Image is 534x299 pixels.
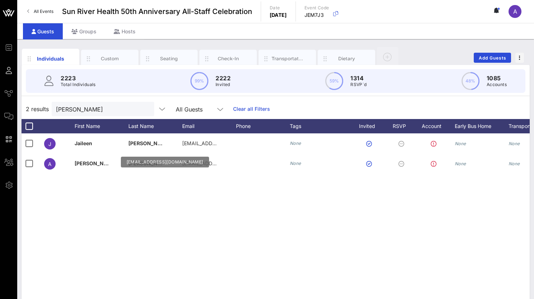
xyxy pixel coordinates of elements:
[216,81,231,88] p: Invited
[48,161,52,167] span: A
[128,160,171,166] span: [PERSON_NAME]
[75,160,117,166] span: [PERSON_NAME]
[23,6,58,17] a: All Events
[455,141,466,146] i: None
[35,55,67,62] div: Individuals
[171,102,229,116] div: All Guests
[105,23,144,39] div: Hosts
[351,119,390,133] div: Invited
[455,119,509,133] div: Early Bus Home
[509,5,521,18] div: A
[271,55,303,62] div: Transportation
[48,141,51,147] span: J
[26,105,49,113] span: 2 results
[216,74,231,82] p: 2222
[304,11,329,19] p: JEM7J3
[153,55,185,62] div: Seating
[176,106,203,113] div: All Guests
[61,81,96,88] p: Total Individuals
[304,4,329,11] p: Event Code
[182,119,236,133] div: Email
[270,11,287,19] p: [DATE]
[212,55,244,62] div: Check-In
[94,55,126,62] div: Custom
[182,160,269,166] span: [EMAIL_ADDRESS][DOMAIN_NAME]
[128,119,182,133] div: Last Name
[415,119,455,133] div: Account
[350,74,367,82] p: 1314
[128,140,171,146] span: [PERSON_NAME]
[290,161,301,166] i: None
[63,23,105,39] div: Groups
[62,6,252,17] span: Sun River Health 50th Anniversary All-Staff Celebration
[350,81,367,88] p: RSVP`d
[455,161,466,166] i: None
[233,105,270,113] a: Clear all Filters
[331,55,363,62] div: Dietary
[290,141,301,146] i: None
[236,119,290,133] div: Phone
[478,55,507,61] span: Add Guests
[513,8,517,15] span: A
[23,23,63,39] div: Guests
[390,119,415,133] div: RSVP
[509,141,520,146] i: None
[487,81,507,88] p: Accounts
[75,140,92,146] span: Jaileen
[61,74,96,82] p: 2223
[34,9,53,14] span: All Events
[182,140,269,146] span: [EMAIL_ADDRESS][DOMAIN_NAME]
[487,74,507,82] p: 1085
[474,53,511,63] button: Add Guests
[270,4,287,11] p: Date
[75,119,128,133] div: First Name
[509,161,520,166] i: None
[290,119,351,133] div: Tags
